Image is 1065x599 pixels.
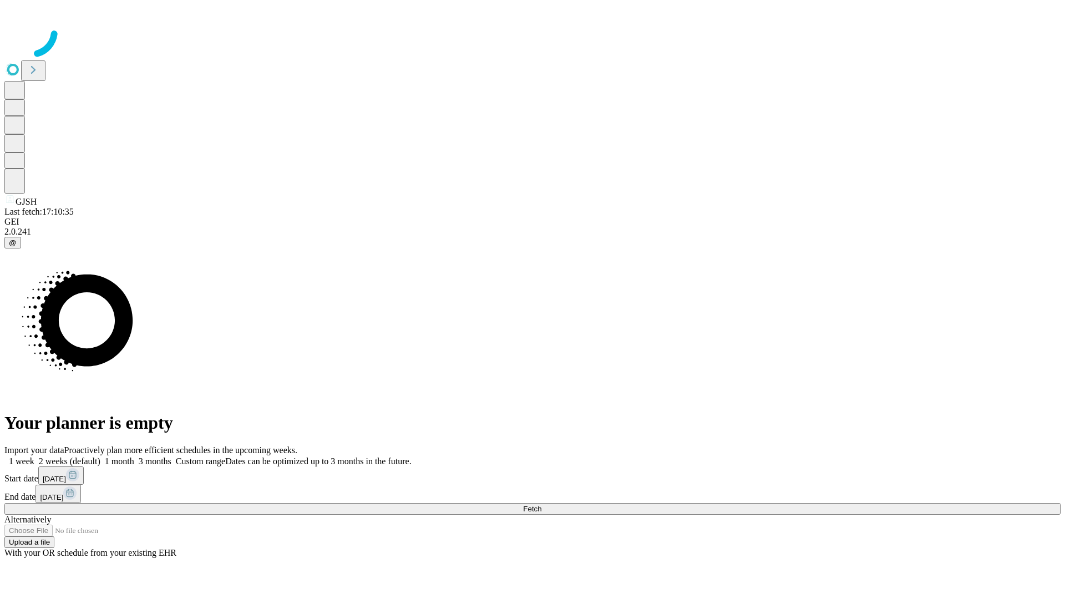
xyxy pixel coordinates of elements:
[4,227,1061,237] div: 2.0.241
[9,456,34,466] span: 1 week
[35,485,81,503] button: [DATE]
[9,238,17,247] span: @
[16,197,37,206] span: GJSH
[176,456,225,466] span: Custom range
[40,493,63,501] span: [DATE]
[105,456,134,466] span: 1 month
[4,445,64,455] span: Import your data
[4,413,1061,433] h1: Your planner is empty
[4,515,51,524] span: Alternatively
[64,445,297,455] span: Proactively plan more efficient schedules in the upcoming weeks.
[139,456,171,466] span: 3 months
[4,466,1061,485] div: Start date
[4,503,1061,515] button: Fetch
[4,207,74,216] span: Last fetch: 17:10:35
[4,237,21,248] button: @
[43,475,66,483] span: [DATE]
[4,548,176,557] span: With your OR schedule from your existing EHR
[38,466,84,485] button: [DATE]
[225,456,411,466] span: Dates can be optimized up to 3 months in the future.
[4,485,1061,503] div: End date
[4,217,1061,227] div: GEI
[39,456,100,466] span: 2 weeks (default)
[523,505,541,513] span: Fetch
[4,536,54,548] button: Upload a file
